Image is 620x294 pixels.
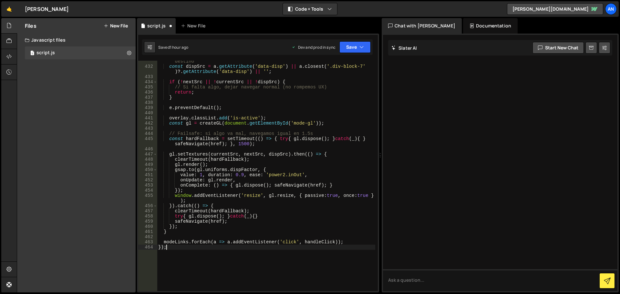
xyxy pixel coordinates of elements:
div: 459 [138,219,157,224]
div: 456 [138,203,157,208]
button: New File [104,23,128,28]
div: Documentation [463,18,518,34]
div: 432 [138,64,157,74]
a: An [605,3,617,15]
h2: Slater AI [391,45,417,51]
div: 449 [138,162,157,167]
span: 1 [30,51,34,56]
div: 451 [138,172,157,177]
div: 453 [138,183,157,188]
div: 448 [138,157,157,162]
div: 454 [138,188,157,193]
div: 462 [138,234,157,239]
div: 435 [138,85,157,90]
div: script.js [147,23,166,29]
div: 443 [138,126,157,131]
div: 442 [138,121,157,126]
div: 464 [138,245,157,250]
div: 455 [138,193,157,203]
div: 436 [138,90,157,95]
div: 463 [138,239,157,245]
div: 1 hour ago [170,45,189,50]
div: Chat with [PERSON_NAME] [382,18,462,34]
div: 446 [138,147,157,152]
div: 434 [138,79,157,85]
div: 450 [138,167,157,172]
a: [PERSON_NAME][DOMAIN_NAME] [507,3,603,15]
button: Code + Tools [283,3,337,15]
div: [PERSON_NAME] [25,5,69,13]
div: 437 [138,95,157,100]
div: 444 [138,131,157,136]
div: 438 [138,100,157,105]
button: Start new chat [532,42,584,54]
div: 457 [138,208,157,214]
div: 439 [138,105,157,110]
div: 440 [138,110,157,116]
div: Saved [158,45,188,50]
div: Javascript files [17,34,136,46]
div: 452 [138,177,157,183]
button: Save [339,41,371,53]
a: 🤙 [1,1,17,17]
div: 16797/45948.js [25,46,136,59]
div: New File [181,23,208,29]
div: 433 [138,74,157,79]
div: 447 [138,152,157,157]
div: 461 [138,229,157,234]
div: 445 [138,136,157,147]
div: script.js [36,50,55,56]
div: 441 [138,116,157,121]
h2: Files [25,22,36,29]
div: 460 [138,224,157,229]
div: 458 [138,214,157,219]
div: Dev and prod in sync [292,45,336,50]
